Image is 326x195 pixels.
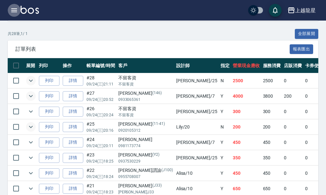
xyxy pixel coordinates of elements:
th: 列印 [37,58,61,73]
td: [PERSON_NAME] /7 [175,89,219,104]
div: [PERSON_NAME] [118,136,173,143]
button: save [269,4,282,17]
p: 09/24 (三) 18:25 [86,158,115,164]
p: 0955708007 [118,174,173,180]
p: 09/24 (三) 21:11 [86,81,115,87]
td: #23 [85,150,117,165]
th: 展開 [24,58,37,73]
button: expand row [26,76,36,85]
button: 上越龍星 [285,4,318,17]
td: 200 [282,89,303,104]
td: Y [219,166,231,181]
td: Lily /20 [175,120,219,135]
button: 報表匯出 [290,44,313,54]
td: 450 [261,135,283,150]
button: expand row [26,168,36,178]
td: Y [219,135,231,150]
button: expand row [26,107,36,116]
td: 0 [282,135,303,150]
p: 0937530229 [118,158,173,164]
a: 詳情 [63,91,83,101]
td: 350 [231,150,261,165]
p: 不留客資 [118,112,173,118]
button: 列印 [39,122,59,132]
td: 2500 [231,73,261,88]
td: 0 [282,73,303,88]
td: [PERSON_NAME] /25 [175,73,219,88]
a: 詳情 [63,168,83,178]
p: 0933065361 [118,97,173,102]
p: 09/24 (三) 18:24 [86,174,115,180]
p: 0981173774 [118,143,173,149]
p: (J33) [152,182,162,189]
td: 3800 [261,89,283,104]
td: 0 [282,120,303,135]
td: [PERSON_NAME] /25 [175,150,219,165]
td: [PERSON_NAME] /25 [175,104,219,119]
td: 450 [261,166,283,181]
p: 09/24 (三) 20:24 [86,112,115,118]
button: 列印 [39,76,59,86]
a: 詳情 [63,184,83,194]
a: 詳情 [63,107,83,117]
button: 列印 [39,153,59,163]
a: 詳情 [63,137,83,147]
td: 350 [261,150,283,165]
button: 列印 [39,91,59,101]
td: 200 [261,120,283,135]
button: expand row [26,91,36,101]
a: 詳情 [63,122,83,132]
div: [PERSON_NAME]謂諭 [118,167,173,174]
th: 設計師 [175,58,219,73]
th: 帳單編號/時間 [85,58,117,73]
td: #24 [85,135,117,150]
div: 不留客資 [118,105,173,112]
th: 客戶 [117,58,175,73]
div: [PERSON_NAME] [118,90,173,97]
p: (Y2) [152,152,159,158]
p: 09/24 (三) 20:52 [86,97,115,102]
p: 不留客資 [118,81,173,87]
td: #28 [85,73,117,88]
td: 0 [282,104,303,119]
p: (J100) [161,167,173,174]
button: expand row [26,153,36,163]
p: [PERSON_NAME]J33 [118,189,173,195]
td: 2500 [261,73,283,88]
td: 0 [282,166,303,181]
a: 報表匯出 [290,46,313,52]
p: (146) [152,90,162,97]
span: 訂單列表 [15,46,290,52]
td: #26 [85,104,117,119]
td: 4000 [231,89,261,104]
p: 09/24 (三) 18:23 [86,189,115,195]
td: 300 [231,104,261,119]
th: 服務消費 [261,58,283,73]
button: 列印 [39,137,59,147]
td: N [219,73,231,88]
button: expand row [26,184,36,193]
td: Y [219,89,231,104]
div: [PERSON_NAME] [118,152,173,158]
button: 列印 [39,107,59,117]
td: N [219,120,231,135]
p: 共 28 筆, 1 / 1 [8,31,28,37]
button: expand row [26,122,36,132]
th: 店販消費 [282,58,303,73]
p: 0920105312 [118,128,173,133]
button: expand row [26,137,36,147]
td: #25 [85,120,117,135]
td: #27 [85,89,117,104]
p: 09/24 (三) 20:11 [86,143,115,149]
td: 200 [231,120,261,135]
button: 列印 [39,168,59,178]
td: [PERSON_NAME] /7 [175,135,219,150]
p: (11-41) [152,121,165,128]
div: 不留客資 [118,75,173,81]
th: 營業現金應收 [231,58,261,73]
p: 09/24 (三) 20:16 [86,128,115,133]
button: 列印 [39,184,59,194]
td: 450 [231,166,261,181]
td: Y [219,150,231,165]
td: 450 [231,135,261,150]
